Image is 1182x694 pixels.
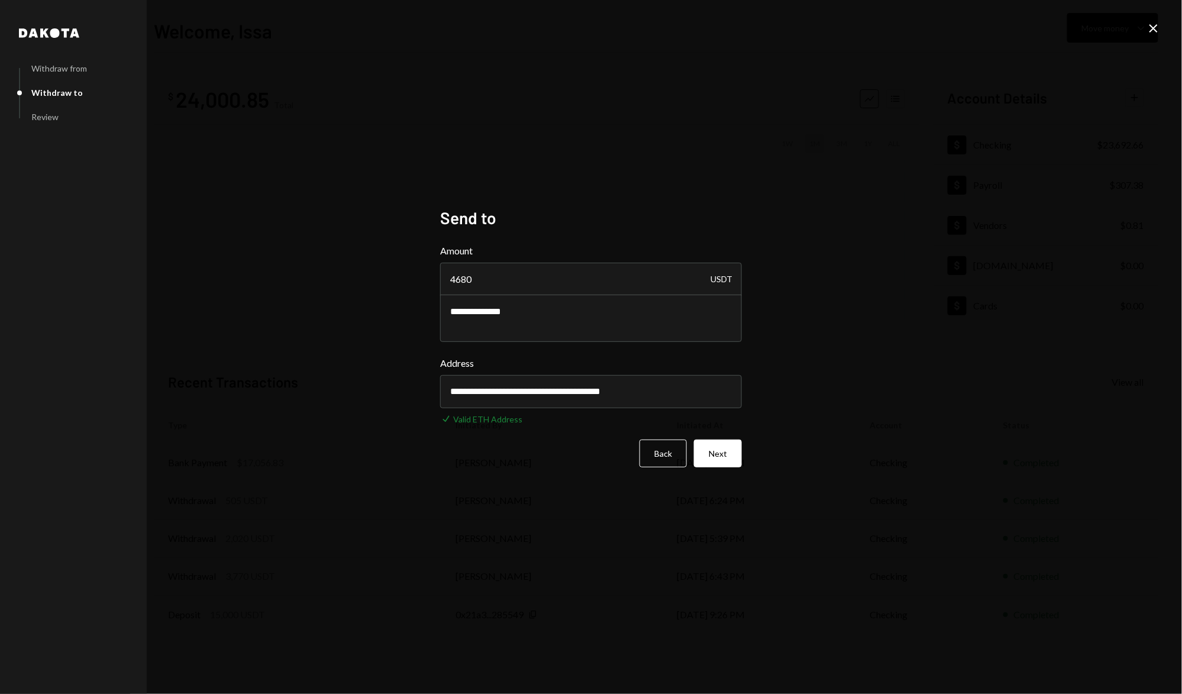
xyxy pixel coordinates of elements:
button: Back [640,440,687,467]
div: USDT [711,263,732,296]
div: Review [31,112,59,122]
input: Enter amount [440,263,742,296]
button: Next [694,440,742,467]
div: Valid ETH Address [453,413,522,425]
div: Withdraw to [31,88,83,98]
h2: Send to [440,206,742,230]
label: Address [440,356,742,370]
label: Amount [440,244,742,258]
div: Withdraw from [31,63,87,73]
